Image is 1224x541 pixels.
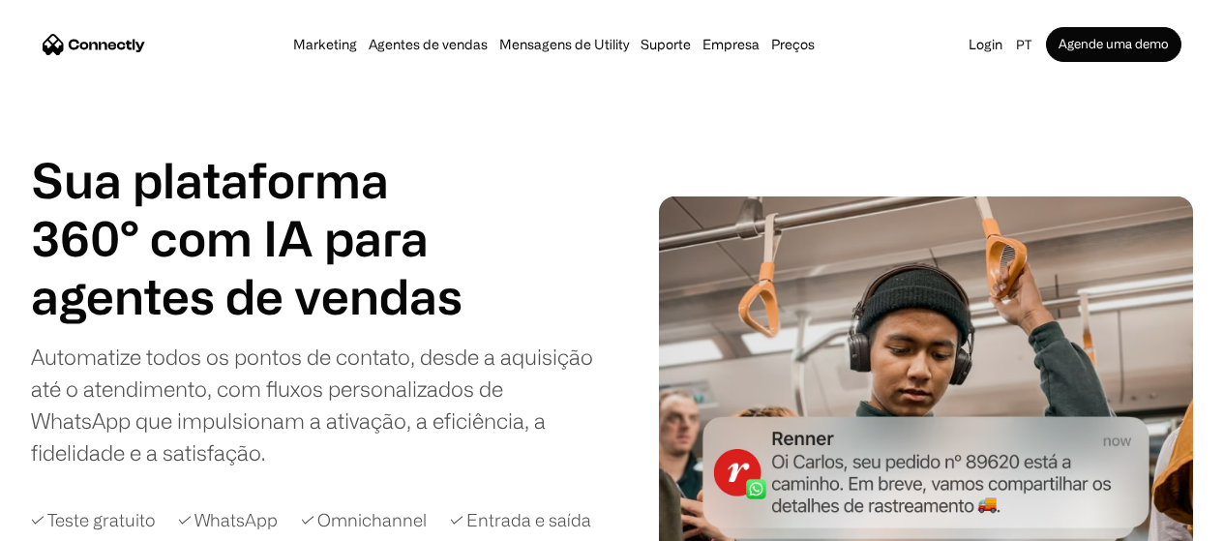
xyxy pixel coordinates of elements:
[19,505,116,534] aside: Language selected: Português (Brasil)
[963,31,1008,58] a: Login
[363,37,493,52] a: Agentes de vendas
[765,37,821,52] a: Preços
[31,151,476,267] h1: Sua plataforma 360° com IA para
[178,507,278,533] div: ✓ WhatsApp
[1046,27,1181,62] a: Agende uma demo
[39,507,116,534] ul: Language list
[493,37,635,52] a: Mensagens de Utility
[635,37,697,52] a: Suporte
[287,37,363,52] a: Marketing
[301,507,427,533] div: ✓ Omnichannel
[31,267,476,325] div: 4 of 4
[450,507,591,533] div: ✓ Entrada e saída
[31,267,476,325] div: carousel
[31,267,476,325] h1: agentes de vendas
[31,341,605,468] div: Automatize todos os pontos de contato, desde a aquisição até o atendimento, com fluxos personaliz...
[1008,31,1046,58] div: pt
[702,31,760,58] div: Empresa
[1016,31,1031,58] div: pt
[43,30,145,59] a: home
[697,31,765,58] div: Empresa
